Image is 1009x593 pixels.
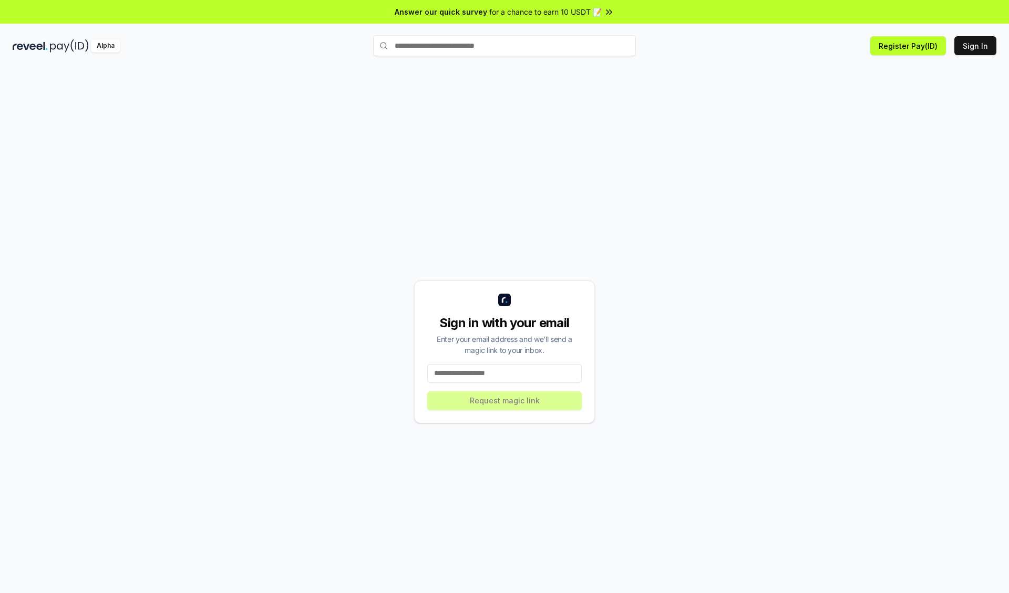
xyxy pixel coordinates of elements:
button: Register Pay(ID) [870,36,946,55]
img: pay_id [50,39,89,53]
div: Enter your email address and we’ll send a magic link to your inbox. [427,334,582,356]
img: logo_small [498,294,511,306]
div: Sign in with your email [427,315,582,331]
button: Sign In [954,36,996,55]
div: Alpha [91,39,120,53]
span: Answer our quick survey [395,6,487,17]
span: for a chance to earn 10 USDT 📝 [489,6,602,17]
img: reveel_dark [13,39,48,53]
